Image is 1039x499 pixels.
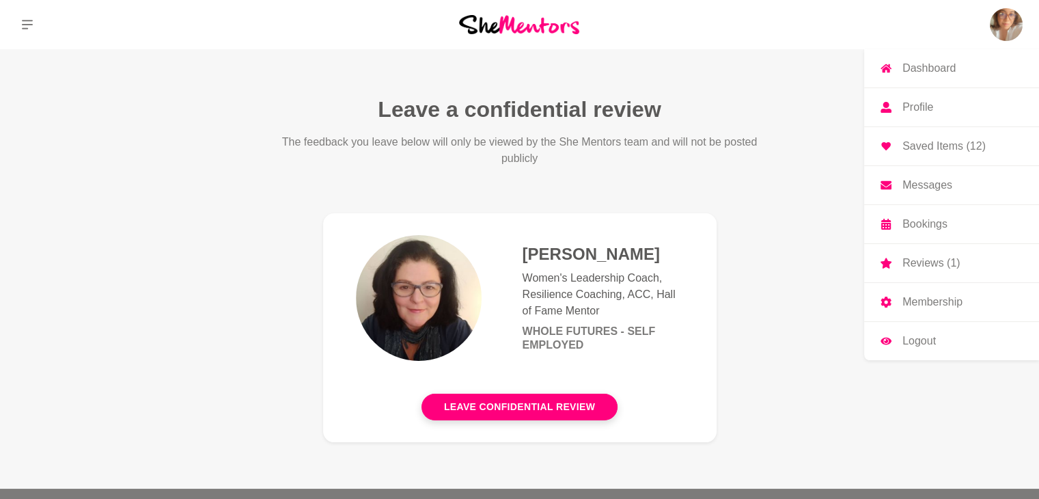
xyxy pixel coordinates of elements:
[864,49,1039,87] a: Dashboard
[523,244,684,265] h4: [PERSON_NAME]
[864,244,1039,282] a: Reviews (1)
[902,141,986,152] p: Saved Items (12)
[990,8,1023,41] img: Starz
[378,96,661,123] h1: Leave a confidential review
[902,102,933,113] p: Profile
[864,166,1039,204] a: Messages
[902,219,947,230] p: Bookings
[323,213,717,442] a: [PERSON_NAME]Women's Leadership Coach, Resilience Coaching, ACC, Hall of Fame MentorWhole Futures...
[902,297,962,308] p: Membership
[523,325,684,352] h6: Whole Futures - Self Employed
[902,180,952,191] p: Messages
[864,88,1039,126] a: Profile
[523,270,684,319] p: Women's Leadership Coach, Resilience Coaching, ACC, Hall of Fame Mentor
[902,336,936,347] p: Logout
[902,63,956,74] p: Dashboard
[864,127,1039,165] a: Saved Items (12)
[902,258,960,269] p: Reviews (1)
[864,205,1039,243] a: Bookings
[421,394,618,420] button: Leave confidential review
[459,15,579,33] img: She Mentors Logo
[279,134,760,167] p: The feedback you leave below will only be viewed by the She Mentors team and will not be posted p...
[990,8,1023,41] a: StarzDashboardProfileSaved Items (12)MessagesBookingsReviews (1)MembershipLogout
